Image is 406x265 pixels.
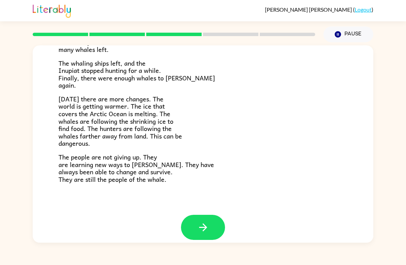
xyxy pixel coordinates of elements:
span: The whaling ships left, and the Inupiat stopped hunting for a while. Finally, there were enough w... [58,58,215,90]
button: Pause [323,26,373,42]
a: Logout [355,6,372,13]
img: Literably [33,3,71,18]
span: The people are not giving up. They are learning new ways to [PERSON_NAME]. They have always been ... [58,152,214,184]
span: [PERSON_NAME] [PERSON_NAME] [265,6,353,13]
span: [DATE] there are more changes. The world is getting warmer. The ice that covers the Arctic Ocean ... [58,94,182,148]
div: ( ) [265,6,373,13]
